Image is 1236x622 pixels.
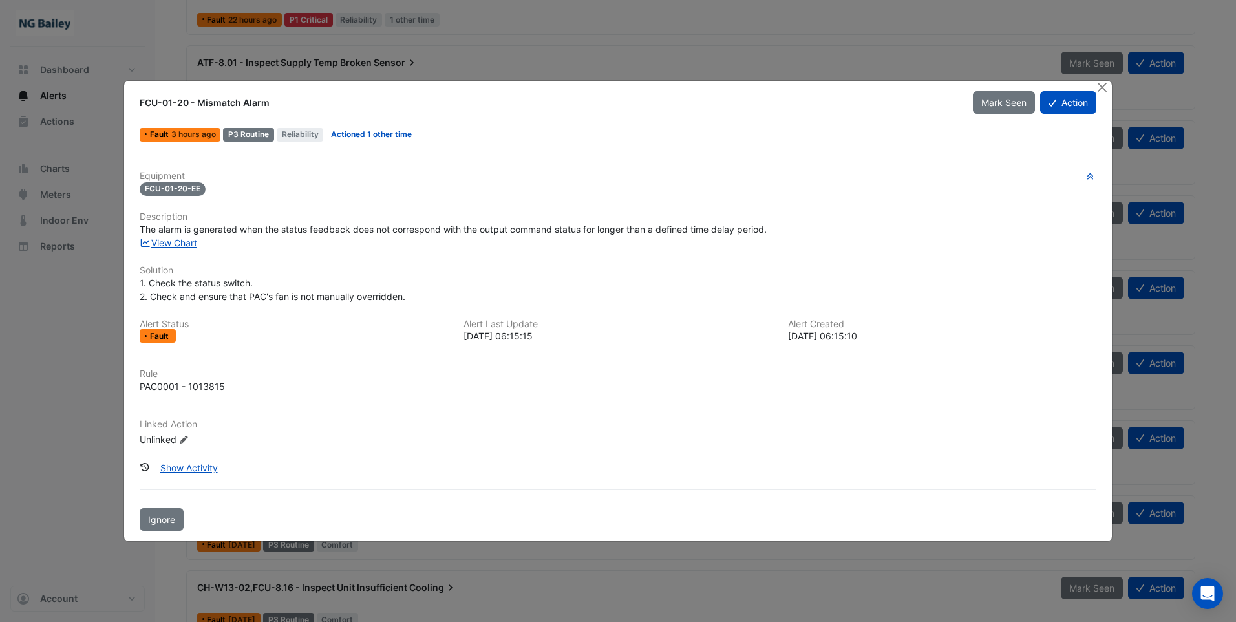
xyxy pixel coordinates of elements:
[277,128,324,142] span: Reliability
[140,211,1096,222] h6: Description
[171,129,216,139] span: Thu 09-Oct-2025 06:15 BST
[148,514,175,525] span: Ignore
[140,419,1096,430] h6: Linked Action
[140,433,295,446] div: Unlinked
[463,319,772,330] h6: Alert Last Update
[140,380,225,393] div: PAC0001 - 1013815
[140,224,767,235] span: The alarm is generated when the status feedback does not correspond with the output command statu...
[1192,578,1223,609] div: Open Intercom Messenger
[140,182,206,196] span: FCU-01-20-EE
[179,435,189,445] fa-icon: Edit Linked Action
[1096,81,1109,94] button: Close
[1040,91,1096,114] button: Action
[981,97,1027,108] span: Mark Seen
[140,277,405,302] span: 1. Check the status switch. 2. Check and ensure that PAC's fan is not manually overridden.
[140,508,184,531] button: Ignore
[140,237,197,248] a: View Chart
[788,319,1096,330] h6: Alert Created
[788,329,1096,343] div: [DATE] 06:15:10
[150,332,171,340] span: Fault
[150,131,171,138] span: Fault
[140,171,1096,182] h6: Equipment
[223,128,274,142] div: P3 Routine
[140,265,1096,276] h6: Solution
[140,319,448,330] h6: Alert Status
[140,96,957,109] div: FCU-01-20 - Mismatch Alarm
[152,456,226,479] button: Show Activity
[973,91,1035,114] button: Mark Seen
[463,329,772,343] div: [DATE] 06:15:15
[140,369,1096,380] h6: Rule
[331,129,412,139] a: Actioned 1 other time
